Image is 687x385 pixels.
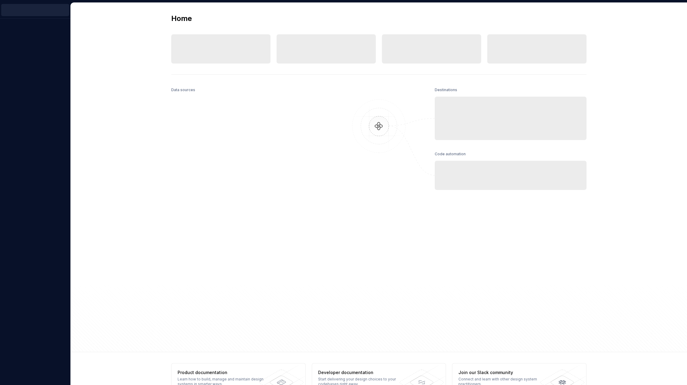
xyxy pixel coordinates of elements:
div: Data sources [171,86,195,94]
div: Code automation [435,150,466,158]
div: Destinations [435,86,457,94]
div: Product documentation [178,370,266,376]
div: Developer documentation [318,370,406,376]
div: Join our Slack community [458,370,547,376]
h2: Home [171,14,192,23]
